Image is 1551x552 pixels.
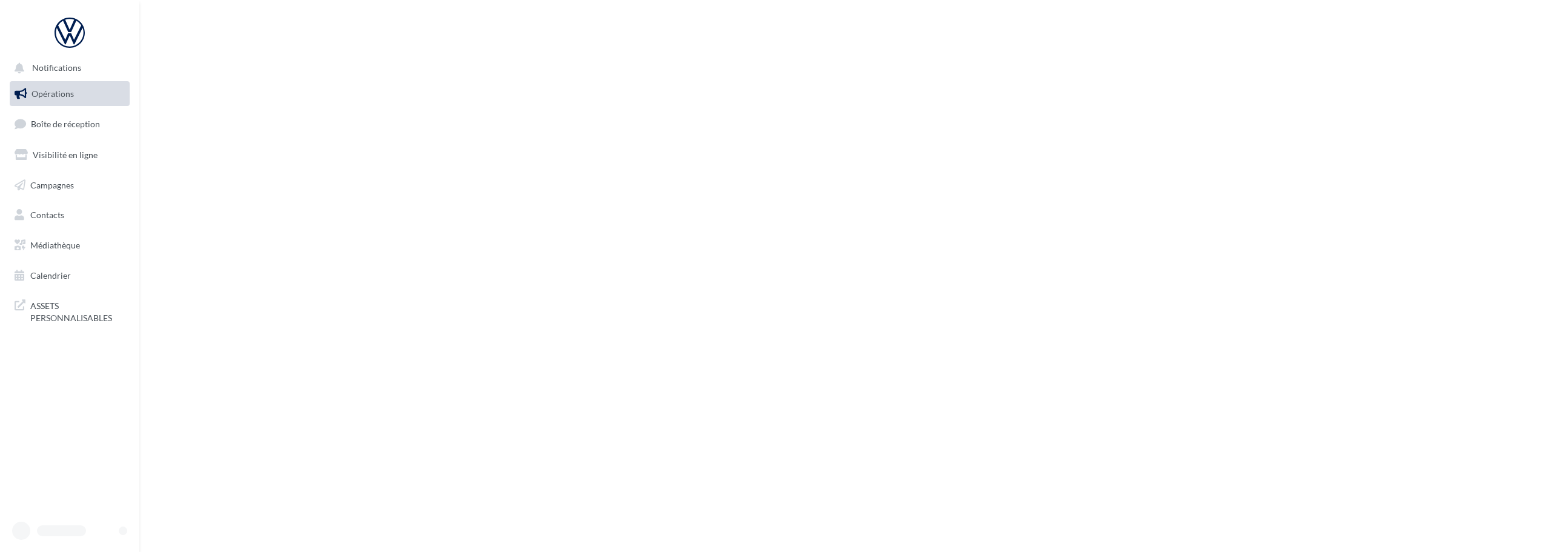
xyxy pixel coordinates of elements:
[32,88,74,99] span: Opérations
[33,150,98,160] span: Visibilité en ligne
[32,63,81,73] span: Notifications
[30,298,125,324] span: ASSETS PERSONNALISABLES
[7,111,132,137] a: Boîte de réception
[30,179,74,190] span: Campagnes
[30,240,80,250] span: Médiathèque
[7,142,132,168] a: Visibilité en ligne
[7,263,132,288] a: Calendrier
[31,119,100,129] span: Boîte de réception
[7,81,132,107] a: Opérations
[7,173,132,198] a: Campagnes
[30,270,71,281] span: Calendrier
[7,202,132,228] a: Contacts
[30,210,64,220] span: Contacts
[7,233,132,258] a: Médiathèque
[7,293,132,328] a: ASSETS PERSONNALISABLES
